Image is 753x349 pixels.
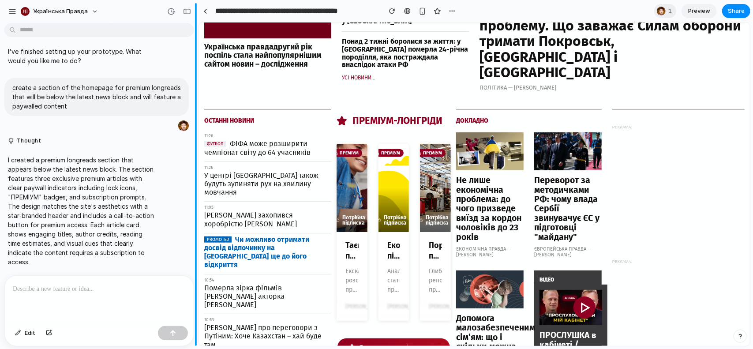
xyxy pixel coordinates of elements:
[143,15,269,46] a: Понад 2 тижні боролися за життя: у [GEOGRAPHIC_DATA] померла 24-річна породілля, яка постраждала ...
[143,53,270,58] div: Усі новини...
[172,127,205,135] div: ПРЕМІУМ
[230,281,268,287] span: [PERSON_NAME]
[25,329,35,338] span: Edit
[146,244,160,272] p: Ексклюзивне розслідування про закулісні процеси підготовки до можливих мирних переговорів між Укр...
[341,255,355,260] a: Відео
[413,237,546,241] div: Реклама:
[5,95,55,101] a: Останні новини
[728,7,745,15] span: Share
[257,95,289,101] a: Докладно
[188,281,227,287] span: [PERSON_NAME]
[257,154,322,219] a: Не лише економічна проблема: до чого призведе виїзд за кордон чоловіків до 23 років
[5,214,110,246] span: Чи можливо отримати досвід відпочинку на [GEOGRAPHIC_DATA] ще до його відкриття
[654,4,676,18] div: 1
[5,110,132,117] div: 11:26
[682,4,717,18] a: Preview
[179,192,211,203] div: Потрібна підписка
[33,7,89,16] span: Українська правда ️
[8,47,155,65] p: I've finished setting up your prototype. What would you like me to do?
[5,21,123,46] a: Українська правда другий рік поспіль стала найпопулярнішим сайтом новин – дослідження
[5,262,86,286] span: Померла зірка фільмів [PERSON_NAME] акторка [PERSON_NAME]
[180,121,356,220] img: dbde4c-raif-anonunce.png
[257,292,336,348] a: Допомога малозабезпеченим сім’ям: що і скільки можна отримати від держави
[137,192,169,203] div: Потрібна підписка
[5,150,120,173] span: У центрі [GEOGRAPHIC_DATA] також будуть зупиняти рух на хвилину мовчання
[188,218,202,239] h3: Економіка після війни: сценарії відновлення України
[17,4,103,19] button: Українська правда ️
[139,316,251,334] button: Отримати преміум доступ
[146,218,160,239] h3: Таємні переговори: як Україна готується до мирних домовленостей
[5,189,98,205] span: [PERSON_NAME] захопився хоробрістю [PERSON_NAME]
[413,102,546,107] div: Реклама:
[668,7,674,15] span: 1
[5,142,132,149] div: 11:26
[5,254,132,262] div: 10:54
[230,244,243,272] p: Глибокий репортаж про те, як воєнні події вплинули на світогляд та життєві пріоритети молодих [DE...
[230,218,243,239] h3: Портрет покоління: як війна змінила українську молодь
[8,155,155,266] p: I created a premium longreads section that appears below the latest news block. The section featu...
[5,302,123,326] span: [PERSON_NAME] про переговори з Путіним: Хоче Казахстан – хай буде там
[154,94,244,103] span: Преміум-лонгріди
[5,118,27,124] em: футбол
[146,281,185,287] span: [PERSON_NAME]
[5,118,112,133] span: ФІФА може розширити чемпіонат світу до 64 учасників
[138,121,314,220] img: c57adb-400-1.png
[688,7,710,15] span: Preview
[12,83,181,111] p: create a section of the homepage for premium longreads that will be below the latest news block a...
[722,4,750,18] button: Share
[221,121,397,220] img: b284456-auvto.png
[188,244,202,272] p: Аналітична стаття про можливі шляхи економічного відновлення країни після закінчення воєнних дій....
[221,192,252,203] div: Потрібна підписка
[413,109,546,219] iframe: 3rd party ad content
[335,154,401,219] a: Переворот за методичками РФ: чому влада Сербії звинувачує ЄС у підготовці "майдану"
[5,294,132,301] div: 10:53
[131,127,163,135] div: ПРЕМІУМ
[5,214,33,220] em: PROMOTED
[11,326,40,340] button: Edit
[5,181,132,189] div: 11:05
[214,127,247,135] div: ПРЕМІУМ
